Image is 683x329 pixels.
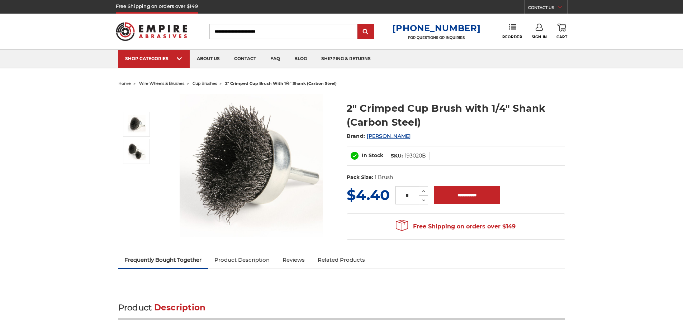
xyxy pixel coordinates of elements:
dt: SKU: [391,152,403,160]
span: Product [118,303,152,313]
a: blog [287,50,314,68]
a: faq [263,50,287,68]
span: Reorder [502,35,522,39]
img: Crimped Cup Brush with Shank [128,142,146,160]
span: Free Shipping on orders over $149 [396,219,516,234]
a: Reorder [502,24,522,39]
span: Cart [556,35,567,39]
h1: 2" Crimped Cup Brush with 1/4" Shank (Carbon Steel) [347,101,565,129]
span: Description [154,303,206,313]
a: wire wheels & brushes [139,81,184,86]
span: Brand: [347,133,365,139]
a: [PHONE_NUMBER] [392,23,480,33]
a: home [118,81,131,86]
img: Empire Abrasives [116,18,188,45]
dt: Pack Size: [347,174,373,181]
a: CONTACT US [528,4,567,14]
a: Product Description [208,252,276,268]
a: Cart [556,24,567,39]
a: contact [227,50,263,68]
a: about us [190,50,227,68]
p: FOR QUESTIONS OR INQUIRIES [392,35,480,40]
dd: 1 Brush [375,174,393,181]
a: [PERSON_NAME] [367,133,411,139]
span: Sign In [532,35,547,39]
input: Submit [359,25,373,39]
img: Crimped Wire Cup Brush with Shank [128,115,146,133]
span: $4.40 [347,186,390,204]
span: 2" crimped cup brush with 1/4" shank (carbon steel) [225,81,337,86]
a: Reviews [276,252,311,268]
a: shipping & returns [314,50,378,68]
span: In Stock [362,152,383,159]
dd: 193020B [405,152,426,160]
img: Crimped Wire Cup Brush with Shank [180,94,323,237]
a: cup brushes [193,81,217,86]
a: Frequently Bought Together [118,252,208,268]
div: SHOP CATEGORIES [125,56,182,61]
a: Related Products [311,252,371,268]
